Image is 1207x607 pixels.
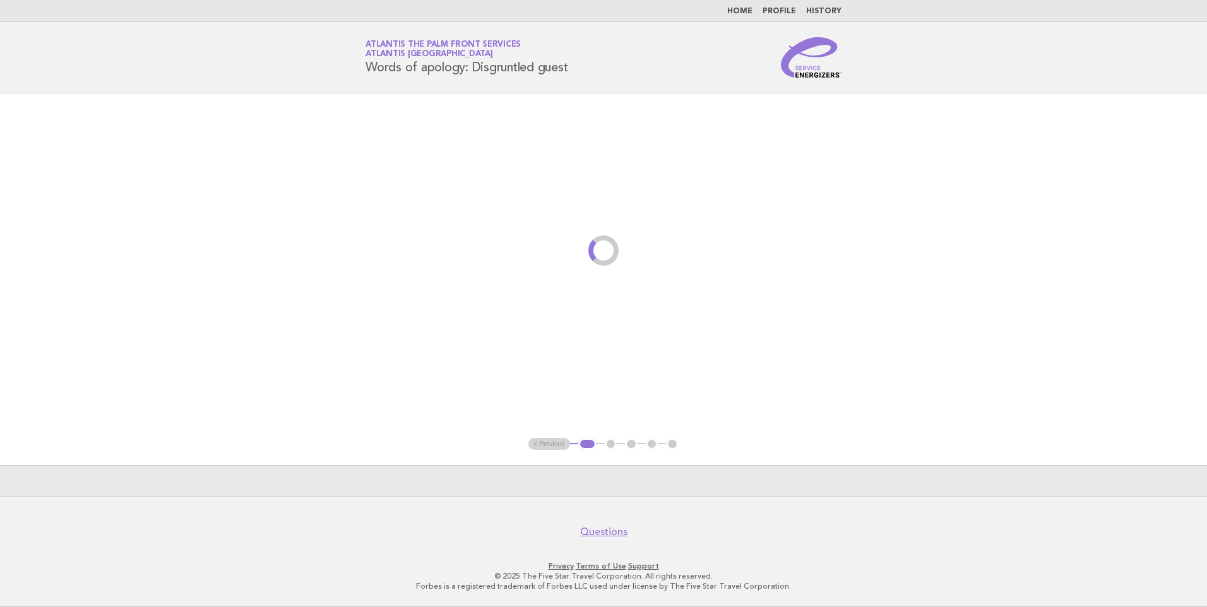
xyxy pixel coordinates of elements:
p: · · [217,561,990,571]
a: Privacy [549,562,574,570]
img: Service Energizers [781,37,841,78]
span: Atlantis [GEOGRAPHIC_DATA] [366,50,493,59]
a: Atlantis The Palm Front ServicesAtlantis [GEOGRAPHIC_DATA] [366,40,521,58]
a: Questions [580,526,627,538]
a: Support [628,562,659,570]
p: Forbes is a registered trademark of Forbes LLC used under license by The Five Star Travel Corpora... [217,581,990,591]
p: © 2025 The Five Star Travel Corporation. All rights reserved. [217,571,990,581]
a: Profile [763,8,796,15]
a: Home [727,8,752,15]
h1: Words of apology: Disgruntled guest [366,41,568,74]
a: Terms of Use [576,562,626,570]
a: History [806,8,841,15]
